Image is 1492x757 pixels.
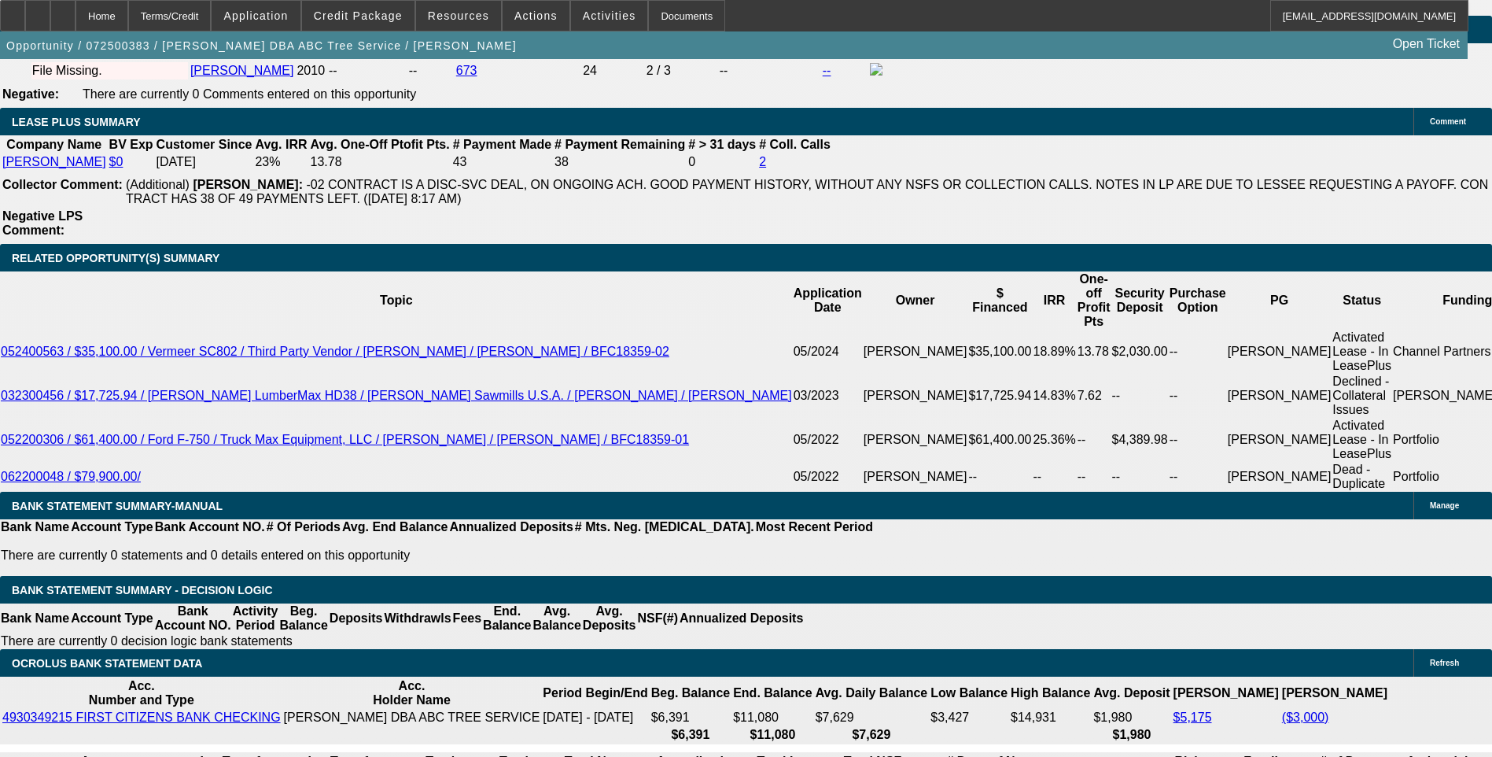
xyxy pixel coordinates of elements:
th: Bank Account NO. [154,604,232,633]
td: [PERSON_NAME] [863,418,968,462]
a: 4930349215 FIRST CITIZENS BANK CHECKING [2,711,281,724]
th: Period Begin/End [542,678,648,708]
a: 052400563 / $35,100.00 / Vermeer SC802 / Third Party Vendor / [PERSON_NAME] / [PERSON_NAME] / BFC... [1,345,669,358]
td: -- [967,462,1032,492]
th: Annualized Deposits [448,519,573,535]
td: $7,629 [815,710,929,726]
td: 13.78 [310,154,451,170]
td: -- [1169,330,1227,374]
td: $3,427 [930,710,1008,726]
b: Avg. One-Off Ptofit Pts. [311,138,450,151]
b: Customer Since [157,138,252,151]
a: $5,175 [1173,711,1212,724]
div: File Missing. [32,64,187,78]
th: Fees [452,604,482,633]
button: Credit Package [302,1,414,31]
td: -- [1032,462,1076,492]
span: Resources [428,9,489,22]
td: [PERSON_NAME] [863,374,968,418]
td: $35,100.00 [967,330,1032,374]
th: PG [1227,271,1332,330]
span: Opportunity / 072500383 / [PERSON_NAME] DBA ABC Tree Service / [PERSON_NAME] [6,39,517,52]
th: Avg. Deposit [1092,678,1170,708]
td: -- [719,62,820,79]
th: Status [1332,271,1392,330]
span: Comment [1430,117,1466,126]
td: $6,391 [650,710,731,726]
th: Avg. Balance [532,604,581,633]
td: [PERSON_NAME] [863,462,968,492]
th: End. Balance [732,678,812,708]
td: Dead - Duplicate [1332,462,1392,492]
b: BV Exp [109,138,153,151]
p: There are currently 0 statements and 0 details entered on this opportunity [1,548,873,563]
th: Avg. End Balance [341,519,449,535]
div: 24 [583,64,643,78]
div: 2 / 3 [647,64,717,78]
a: [PERSON_NAME] [2,155,106,168]
th: Beg. Balance [650,678,731,708]
td: 05/2024 [793,330,863,374]
span: -02 CONTRACT IS A DISC-SVC DEAL, ON ONGOING ACH. GOOD PAYMENT HISTORY, WITHOUT ANY NSFS OR COLLEC... [126,178,1488,205]
th: Acc. Number and Type [2,678,282,708]
th: Most Recent Period [755,519,874,535]
th: Owner [863,271,968,330]
td: [DATE] - [DATE] [542,710,648,726]
td: 13.78 [1077,330,1111,374]
td: $61,400.00 [967,418,1032,462]
a: 673 [456,64,477,77]
td: [PERSON_NAME] [1227,418,1332,462]
span: (Additional) [126,178,190,191]
a: Open Ticket [1387,31,1466,57]
span: Bank Statement Summary - Decision Logic [12,584,273,596]
b: # Payment Made [453,138,551,151]
th: Security Deposit [1111,271,1169,330]
a: 2 [759,155,766,168]
td: -- [408,62,454,79]
th: Account Type [70,604,154,633]
td: -- [1077,462,1111,492]
span: Credit Package [314,9,403,22]
td: 38 [554,154,686,170]
td: -- [1111,374,1169,418]
span: BANK STATEMENT SUMMARY-MANUAL [12,500,223,512]
td: [PERSON_NAME] [1227,462,1332,492]
td: $11,080 [732,710,812,726]
td: 14.83% [1032,374,1076,418]
td: [PERSON_NAME] [1227,330,1332,374]
td: Activated Lease - In LeasePlus [1332,418,1392,462]
b: Negative LPS Comment: [2,209,83,237]
button: Activities [571,1,648,31]
button: Application [212,1,300,31]
th: Activity Period [232,604,279,633]
th: Application Date [793,271,863,330]
span: Refresh [1430,659,1459,667]
th: Avg. Daily Balance [815,678,929,708]
th: [PERSON_NAME] [1173,678,1280,708]
th: Account Type [70,519,154,535]
td: 0 [687,154,757,170]
td: -- [1077,418,1111,462]
span: RELATED OPPORTUNITY(S) SUMMARY [12,252,219,264]
td: $4,389.98 [1111,418,1169,462]
button: Actions [503,1,569,31]
th: Low Balance [930,678,1008,708]
a: 062200048 / $79,900.00/ [1,470,141,483]
td: [PERSON_NAME] [863,330,968,374]
td: [PERSON_NAME] [1227,374,1332,418]
th: NSF(#) [636,604,679,633]
b: # Payment Remaining [554,138,685,151]
th: Withdrawls [383,604,451,633]
td: 23% [254,154,308,170]
td: $14,931 [1010,710,1091,726]
span: Manage [1430,501,1459,510]
th: Purchase Option [1169,271,1227,330]
span: -- [329,64,337,77]
b: # Coll. Calls [759,138,831,151]
th: Bank Account NO. [154,519,266,535]
td: $17,725.94 [967,374,1032,418]
td: -- [1169,418,1227,462]
b: Avg. IRR [255,138,307,151]
span: LEASE PLUS SUMMARY [12,116,141,128]
td: -- [1111,462,1169,492]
